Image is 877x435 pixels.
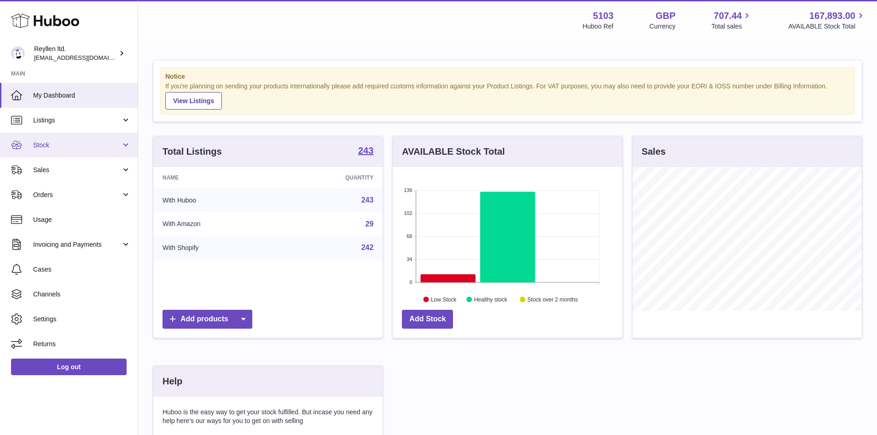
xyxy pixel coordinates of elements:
[714,10,742,22] span: 707.44
[593,10,614,22] strong: 5103
[407,256,412,262] text: 34
[163,375,182,388] h3: Help
[366,220,374,228] a: 29
[528,296,578,302] text: Stock over 2 months
[165,72,850,81] strong: Notice
[33,141,121,150] span: Stock
[788,22,866,31] span: AVAILABLE Stock Total
[11,359,127,375] a: Log out
[163,408,373,425] p: Huboo is the easy way to get your stock fulfilled. But incase you need any help here's our ways f...
[410,279,412,285] text: 0
[402,310,453,329] a: Add Stock
[33,191,121,199] span: Orders
[33,315,131,324] span: Settings
[34,54,135,61] span: [EMAIL_ADDRESS][DOMAIN_NAME]
[33,290,131,299] span: Channels
[431,296,457,302] text: Low Stock
[153,236,279,260] td: With Shopify
[153,167,279,188] th: Name
[33,340,131,348] span: Returns
[361,196,374,204] a: 243
[34,45,117,62] div: Reyllen ltd.
[153,188,279,212] td: With Huboo
[163,310,252,329] a: Add products
[279,167,383,188] th: Quantity
[656,10,675,22] strong: GBP
[358,146,373,155] strong: 243
[583,22,614,31] div: Huboo Ref
[33,215,131,224] span: Usage
[404,210,412,216] text: 102
[788,10,866,31] a: 167,893.00 AVAILABLE Stock Total
[33,240,121,249] span: Invoicing and Payments
[809,10,855,22] span: 167,893.00
[711,10,752,31] a: 707.44 Total sales
[404,187,412,193] text: 136
[165,82,850,110] div: If you're planning on sending your products internationally please add required customs informati...
[650,22,676,31] div: Currency
[163,145,222,158] h3: Total Listings
[474,296,508,302] text: Healthy stock
[361,244,374,251] a: 242
[165,92,222,110] a: View Listings
[402,145,505,158] h3: AVAILABLE Stock Total
[358,146,373,157] a: 243
[153,212,279,236] td: With Amazon
[33,166,121,174] span: Sales
[33,116,121,125] span: Listings
[407,233,412,239] text: 68
[642,145,666,158] h3: Sales
[711,22,752,31] span: Total sales
[33,91,131,100] span: My Dashboard
[11,46,25,60] img: internalAdmin-5103@internal.huboo.com
[33,265,131,274] span: Cases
